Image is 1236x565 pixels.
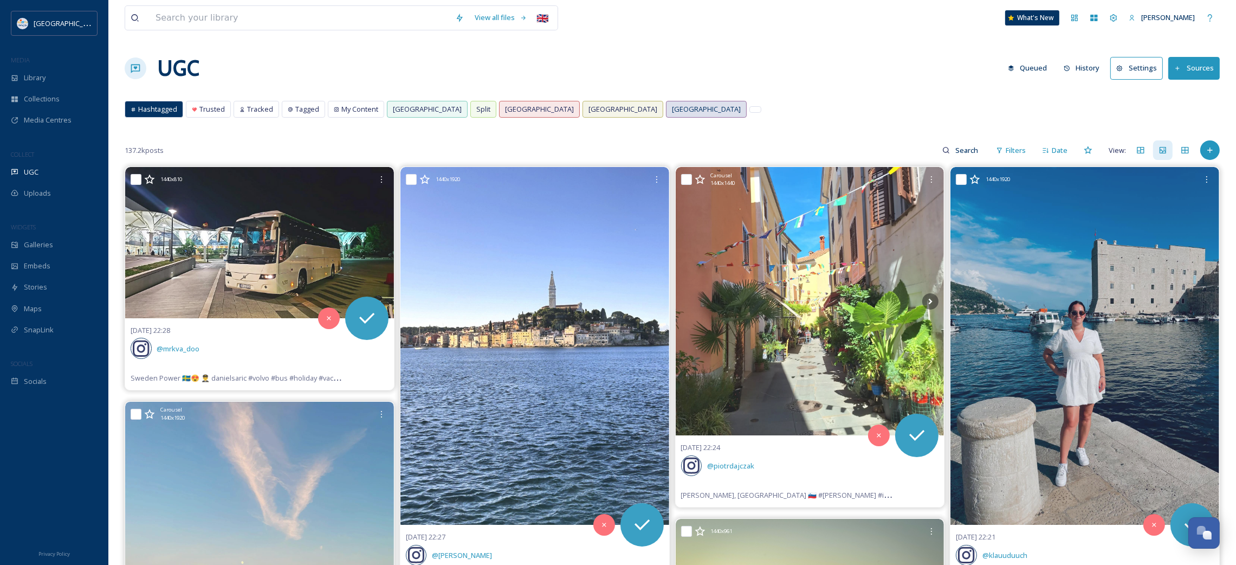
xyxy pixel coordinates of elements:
input: Search [950,139,985,161]
span: Sweden Power 🇸🇪😍 👨‍✈️ danielsaric #volvo #bus #holiday #vacation #[GEOGRAPHIC_DATA] #[GEOGRAPHIC_... [131,373,846,383]
span: UGC [24,167,38,177]
span: Tracked [247,104,273,114]
span: [GEOGRAPHIC_DATA] [34,18,102,28]
span: @ piotrdajczak [707,461,754,471]
div: 🇬🇧 [533,8,552,28]
span: Socials [24,376,47,387]
button: Settings [1110,57,1163,79]
button: Sources [1168,57,1220,79]
span: Uploads [24,188,51,198]
a: Privacy Policy [38,547,70,560]
span: 1440 x 961 [711,528,733,535]
span: Split [476,104,490,114]
a: History [1058,57,1111,79]
span: 1440 x 1920 [160,414,185,422]
span: Collections [24,94,60,104]
span: @ mrkva_doo [157,344,200,354]
span: 1440 x 1920 [986,176,1010,183]
button: History [1058,57,1105,79]
span: [DATE] 22:21 [956,532,995,542]
img: Sweden Power 🇸🇪😍 👨‍✈️ danielsaric #volvo #bus #holiday #vacation #croatia #croatiafulloflife #spl... [125,167,394,318]
span: Galleries [24,240,53,250]
a: Queued [1002,57,1058,79]
button: Open Chat [1188,517,1220,549]
span: My Content [341,104,378,114]
span: 1440 x 1440 [711,179,735,187]
a: View all files [469,7,533,28]
span: 137.2k posts [125,145,164,156]
img: HTZ_logo_EN.svg [17,18,28,29]
span: Stories [24,282,47,292]
span: Date [1052,145,1067,156]
span: Carousel [160,406,182,414]
span: Hashtagged [138,104,177,114]
span: Carousel [711,172,733,179]
img: #croatia #dubrovnik #vacation ☀️ [950,167,1219,525]
span: COLLECT [11,150,34,158]
span: [DATE] 22:24 [681,442,721,452]
span: Media Centres [24,115,72,125]
input: Search your library [150,6,450,30]
span: @ [PERSON_NAME] [432,550,492,560]
span: [PERSON_NAME] [1141,12,1195,22]
span: [GEOGRAPHIC_DATA] [393,104,462,114]
span: Trusted [199,104,225,114]
span: [GEOGRAPHIC_DATA] [672,104,741,114]
span: Library [24,73,46,83]
a: Settings [1110,57,1168,79]
a: UGC [157,52,199,85]
button: Queued [1002,57,1053,79]
span: [DATE] 22:28 [131,325,170,335]
span: Tagged [295,104,319,114]
a: What's New [1005,10,1059,25]
span: SOCIALS [11,359,33,368]
span: Privacy Policy [38,550,70,557]
span: MEDIA [11,56,30,64]
span: [GEOGRAPHIC_DATA] [505,104,574,114]
span: View: [1109,145,1126,156]
span: Embeds [24,261,50,271]
span: 1440 x 1920 [436,176,460,183]
span: Maps [24,304,42,314]
span: [DATE] 22:27 [406,532,445,542]
img: Izola, Slovenia 🇸🇮 #izola #isola #slovenia #slovenija #adriatic #adriaticsea #sea #nature #archit... [676,167,944,436]
span: 1440 x 810 [160,176,182,183]
span: Filters [1006,145,1026,156]
span: SnapLink [24,325,54,335]
span: [GEOGRAPHIC_DATA] [588,104,657,114]
img: #rovinj #rovinjcroatia #croatia #oldown #croatia_photography #croatia_instagram #croatiafullofmag... [400,167,669,525]
span: WIDGETS [11,223,36,231]
span: @ klauuduuch [982,550,1027,560]
a: [PERSON_NAME] [1123,7,1200,28]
